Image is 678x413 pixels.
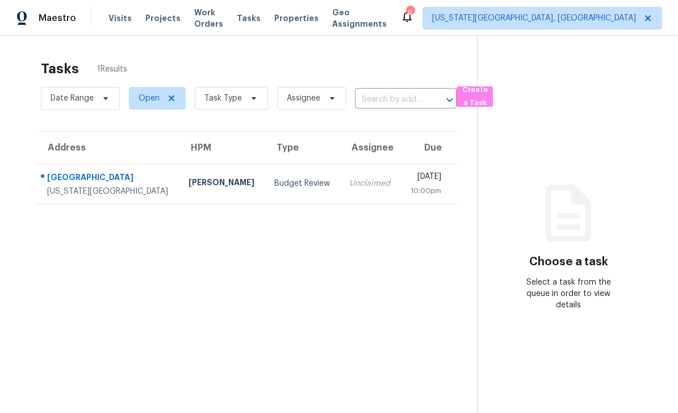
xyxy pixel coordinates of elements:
[204,93,242,104] span: Task Type
[462,84,487,110] span: Create a Task
[409,171,441,185] div: [DATE]
[194,7,223,30] span: Work Orders
[409,185,441,197] div: 10:00pm
[332,7,387,30] span: Geo Assignments
[108,12,132,24] span: Visits
[265,132,340,164] th: Type
[179,132,265,164] th: HPM
[97,64,127,75] span: 1 Results
[145,12,181,24] span: Projects
[189,177,256,191] div: [PERSON_NAME]
[47,186,170,197] div: [US_STATE][GEOGRAPHIC_DATA]
[237,14,261,22] span: Tasks
[523,277,614,311] div: Select a task from the queue in order to view details
[41,63,79,74] h2: Tasks
[442,92,458,108] button: Open
[274,12,319,24] span: Properties
[400,132,459,164] th: Due
[457,86,493,107] button: Create a Task
[349,178,391,189] div: Unclaimed
[287,93,320,104] span: Assignee
[529,256,608,268] h3: Choose a task
[406,7,414,18] div: 6
[355,91,425,109] input: Search by address
[51,93,94,104] span: Date Range
[39,12,76,24] span: Maestro
[274,178,331,189] div: Budget Review
[432,12,636,24] span: [US_STATE][GEOGRAPHIC_DATA], [GEOGRAPHIC_DATA]
[47,172,170,186] div: [GEOGRAPHIC_DATA]
[340,132,400,164] th: Assignee
[36,132,179,164] th: Address
[139,93,160,104] span: Open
